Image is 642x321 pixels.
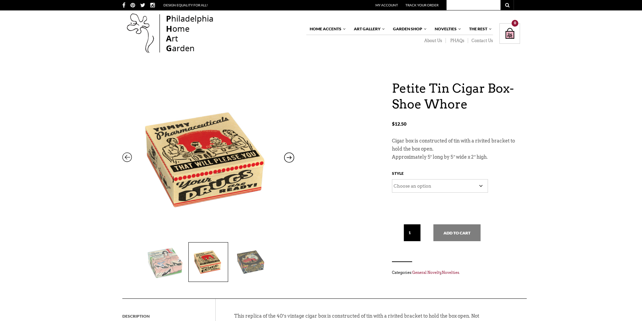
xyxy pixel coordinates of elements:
[306,23,346,35] a: Home Accents
[392,81,520,112] h1: Petite Tin Cigar Box- Shoe Whore
[390,23,427,35] a: Garden Shop
[350,23,386,35] a: Art Gallery
[466,23,492,35] a: The Rest
[392,137,520,153] p: Cigar box is constructed of tin with a rivited bracket to hold the box open.
[512,20,518,27] div: 0
[375,3,398,7] a: My Account
[433,224,481,241] button: Add to cart
[404,224,421,241] input: Qty
[442,270,459,275] a: Novelties
[392,153,520,161] p: Approximately 5″ long by 5″ wide x 2″ high.
[420,38,446,43] a: About Us
[392,169,404,179] label: Style
[405,3,438,7] a: Track Your Order
[468,38,493,43] a: Contact Us
[431,23,462,35] a: Novelties
[392,121,395,127] span: $
[412,270,441,275] a: General Novelty
[392,269,520,276] span: Categories: , .
[392,121,406,127] bdi: 12.50
[446,38,468,43] a: PHAQs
